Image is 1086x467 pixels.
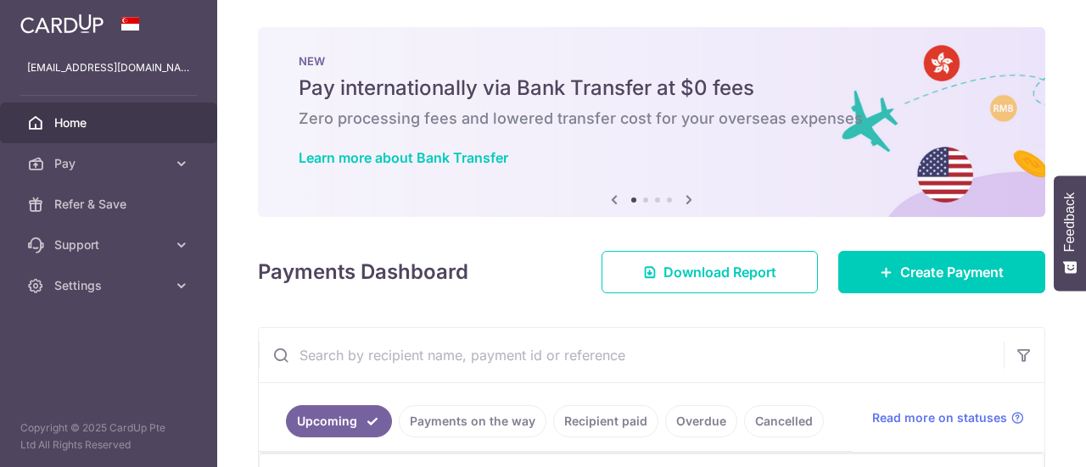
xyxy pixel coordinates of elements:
[663,262,776,282] span: Download Report
[299,54,1005,68] p: NEW
[20,14,104,34] img: CardUp
[1062,192,1078,252] span: Feedback
[900,262,1004,282] span: Create Payment
[258,257,468,287] h4: Payments Dashboard
[286,405,392,437] a: Upcoming
[744,405,824,437] a: Cancelled
[602,251,818,293] a: Download Report
[54,155,166,172] span: Pay
[259,328,1004,382] input: Search by recipient name, payment id or reference
[665,405,737,437] a: Overdue
[838,251,1045,293] a: Create Payment
[872,409,1024,426] a: Read more on statuses
[54,236,166,253] span: Support
[299,75,1005,102] h5: Pay internationally via Bank Transfer at $0 fees
[299,149,508,166] a: Learn more about Bank Transfer
[872,409,1007,426] span: Read more on statuses
[399,405,546,437] a: Payments on the way
[54,277,166,294] span: Settings
[54,114,166,131] span: Home
[27,59,190,76] p: [EMAIL_ADDRESS][DOMAIN_NAME]
[299,108,1005,129] h6: Zero processing fees and lowered transfer cost for your overseas expenses
[54,196,166,213] span: Refer & Save
[258,27,1045,217] img: Bank transfer banner
[553,405,658,437] a: Recipient paid
[1054,175,1086,291] button: Feedback - Show survey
